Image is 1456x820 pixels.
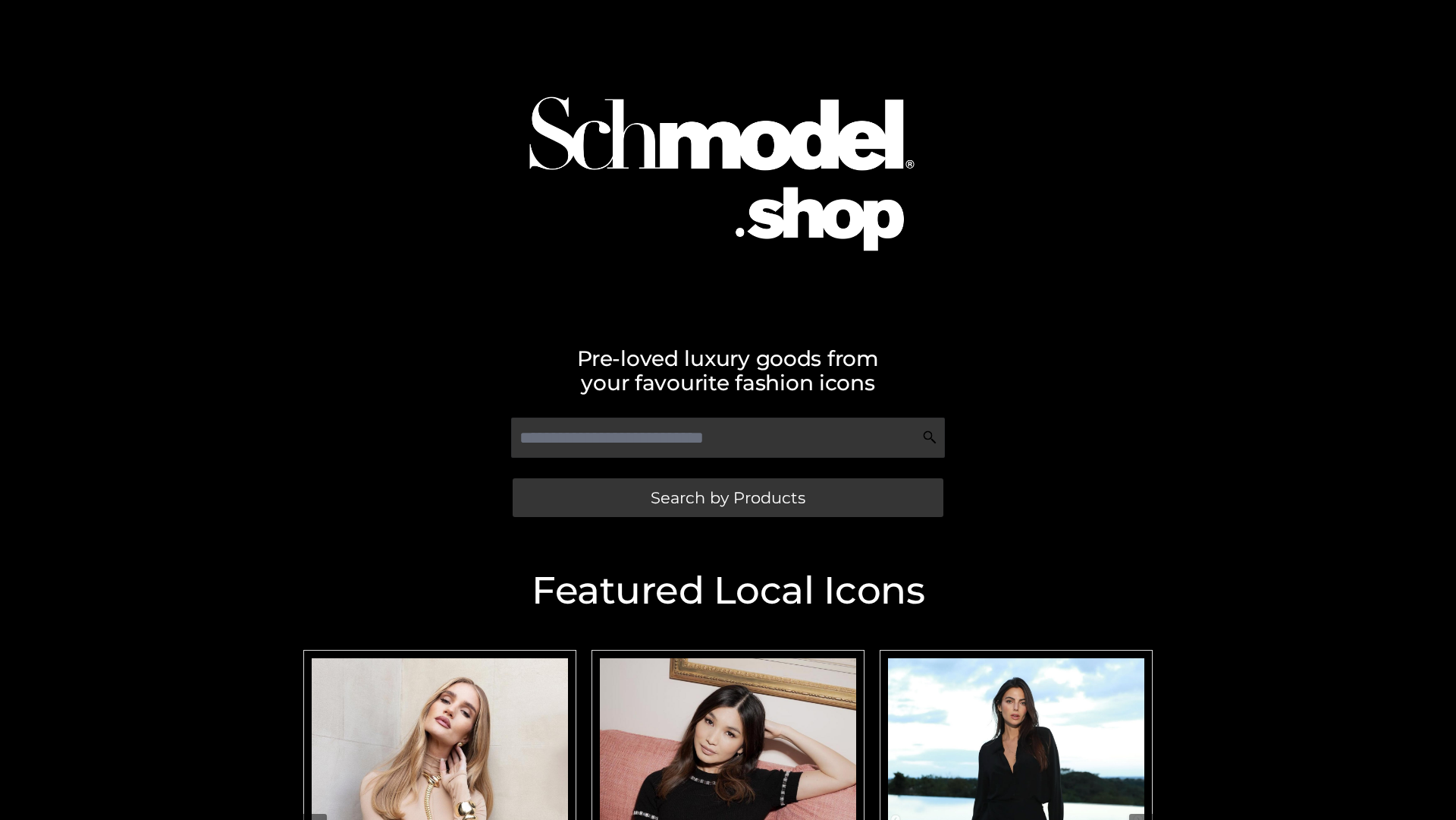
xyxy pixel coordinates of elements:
span: Search by Products [651,490,805,506]
img: Search Icon [922,430,937,445]
a: Search by Products [513,478,943,517]
h2: Featured Local Icons​ [296,572,1160,610]
h2: Pre-loved luxury goods from your favourite fashion icons [296,346,1160,395]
